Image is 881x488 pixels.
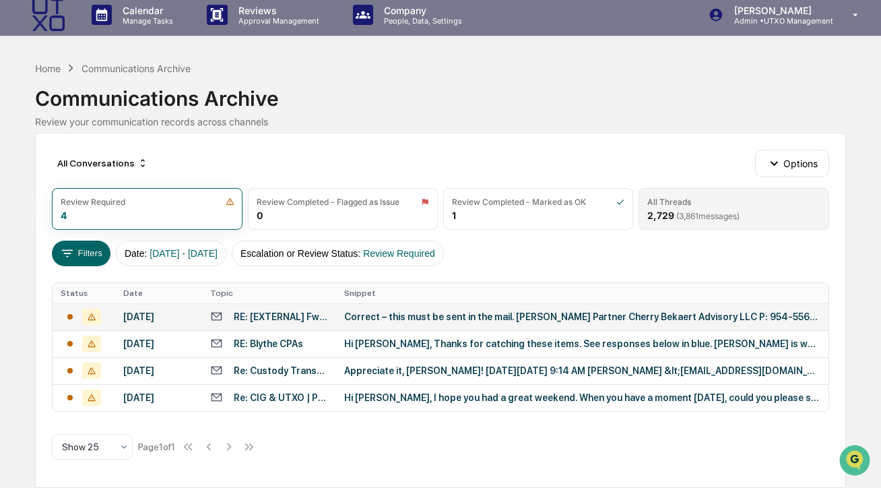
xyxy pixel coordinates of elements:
[363,248,435,259] span: Review Required
[755,150,828,177] button: Options
[35,75,845,111] div: Communications Archive
[134,228,163,239] span: Pylon
[98,171,108,182] div: 🗄️
[123,311,193,322] div: [DATE]
[234,365,328,376] div: Re: Custody Transfers
[257,197,399,207] div: Review Completed - Flagged as Issue
[229,107,245,123] button: Start new chat
[112,16,180,26] p: Manage Tasks
[46,103,221,117] div: Start new chat
[226,197,234,206] img: icon
[61,197,125,207] div: Review Required
[228,5,326,16] p: Reviews
[115,283,201,303] th: Date
[150,248,218,259] span: [DATE] - [DATE]
[336,283,828,303] th: Snippet
[61,210,67,221] div: 4
[27,195,85,209] span: Data Lookup
[257,210,263,221] div: 0
[647,197,691,207] div: All Threads
[228,16,326,26] p: Approval Management
[838,444,874,480] iframe: Open customer support
[723,5,833,16] p: [PERSON_NAME]
[95,228,163,239] a: Powered byPylon
[344,392,820,403] div: Hi [PERSON_NAME], I hope you had a great weekend. When you have a moment [DATE], could you please...
[52,152,154,174] div: All Conversations
[52,241,110,266] button: Filters
[344,311,820,322] div: Correct – this must be sent in the mail. [PERSON_NAME] Partner Cherry Bekaert Advisory LLC P: 954...
[234,392,328,403] div: Re: CIG & UTXO | Private Allocator Invite at Token2049
[35,63,61,74] div: Home
[373,5,469,16] p: Company
[92,164,172,189] a: 🗄️Attestations
[35,116,845,127] div: Review your communication records across channels
[452,197,586,207] div: Review Completed - Marked as OK
[46,117,170,127] div: We're available if you need us!
[13,197,24,208] div: 🔎
[123,338,193,349] div: [DATE]
[344,338,820,349] div: Hi [PERSON_NAME], Thanks for catching these items. See responses below in blue. [PERSON_NAME] is ...
[202,283,336,303] th: Topic
[373,16,469,26] p: People, Data, Settings
[138,441,175,452] div: Page 1 of 1
[116,241,226,266] button: Date:[DATE] - [DATE]
[8,190,90,214] a: 🔎Data Lookup
[27,170,87,183] span: Preclearance
[616,197,624,206] img: icon
[13,171,24,182] div: 🖐️
[123,392,193,403] div: [DATE]
[723,16,833,26] p: Admin • UTXO Management
[452,210,456,221] div: 1
[123,365,193,376] div: [DATE]
[8,164,92,189] a: 🖐️Preclearance
[112,5,180,16] p: Calendar
[53,283,115,303] th: Status
[13,103,38,127] img: 1746055101610-c473b297-6a78-478c-a979-82029cc54cd1
[232,241,444,266] button: Escalation or Review Status:Review Required
[647,210,740,221] div: 2,729
[344,365,820,376] div: Appreciate it, [PERSON_NAME]! [DATE][DATE] 9:14 AM [PERSON_NAME] &lt;[EMAIL_ADDRESS][DOMAIN_NAME]...
[234,311,328,322] div: RE: [EXTERNAL] Fwd: FW: K1 2024
[81,63,191,74] div: Communications Archive
[676,211,740,221] span: ( 3,861 messages)
[13,28,245,50] p: How can we help?
[234,338,303,349] div: RE: Blythe CPAs
[421,197,429,206] img: icon
[111,170,167,183] span: Attestations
